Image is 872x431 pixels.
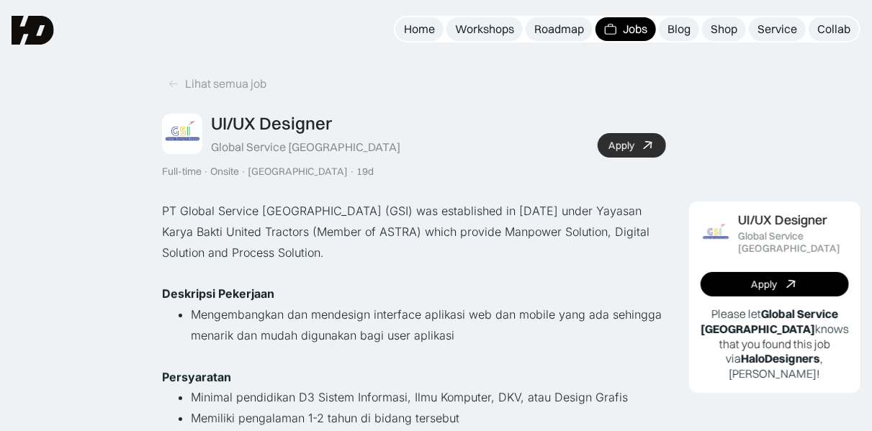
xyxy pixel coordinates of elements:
div: Service [758,22,797,37]
a: Service [749,17,806,41]
li: Minimal pendidikan D3 Sistem Informasi, Ilmu Komputer, DKV, atau Design Grafis [191,387,666,408]
a: Shop [702,17,746,41]
a: Collab [809,17,859,41]
div: · [241,165,246,178]
strong: Persyaratan [162,370,231,384]
b: HaloDesigners [742,351,821,366]
div: UI/UX Designer [211,113,332,134]
div: Roadmap [534,22,584,37]
a: Lihat semua job [162,72,272,96]
div: Onsite [210,165,239,178]
a: Home [395,17,444,41]
img: Job Image [162,114,202,154]
div: UI/UX Designer [738,213,827,228]
div: Workshops [455,22,514,37]
div: Apply [752,278,778,291]
div: Blog [668,22,691,37]
div: Home [404,22,435,37]
div: Collab [817,22,850,37]
a: Apply [598,133,666,158]
div: 19d [356,165,374,178]
div: Global Service [GEOGRAPHIC_DATA] [738,230,849,255]
p: ‍ [162,263,666,284]
a: Workshops [446,17,523,41]
b: Global Service [GEOGRAPHIC_DATA] [701,307,838,336]
p: Please let knows that you found this job via , [PERSON_NAME]! [701,307,849,381]
div: · [203,165,209,178]
div: Full-time [162,165,202,178]
a: Blog [659,17,699,41]
strong: Deskripsi Pekerjaan [162,286,274,301]
p: PT Global Service [GEOGRAPHIC_DATA] (GSI) was established in [DATE] under Yayasan Karya Bakti Uni... [162,201,666,263]
li: Memiliki pengalaman 1-2 tahun di bidang tersebut [191,408,666,429]
p: ‍ [162,346,666,367]
div: Global Service [GEOGRAPHIC_DATA] [211,140,400,155]
div: [GEOGRAPHIC_DATA] [248,165,348,178]
a: Apply [701,272,849,296]
img: Job Image [701,219,731,249]
a: Jobs [595,17,656,41]
li: Mengembangkan dan mendesign interface aplikasi web dan mobile yang ada sehingga menarik dan mudah... [191,304,666,346]
div: · [349,165,355,178]
div: Apply [608,140,634,152]
div: Jobs [623,22,647,37]
a: Roadmap [526,17,593,41]
div: Shop [711,22,737,37]
div: Lihat semua job [185,76,266,91]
